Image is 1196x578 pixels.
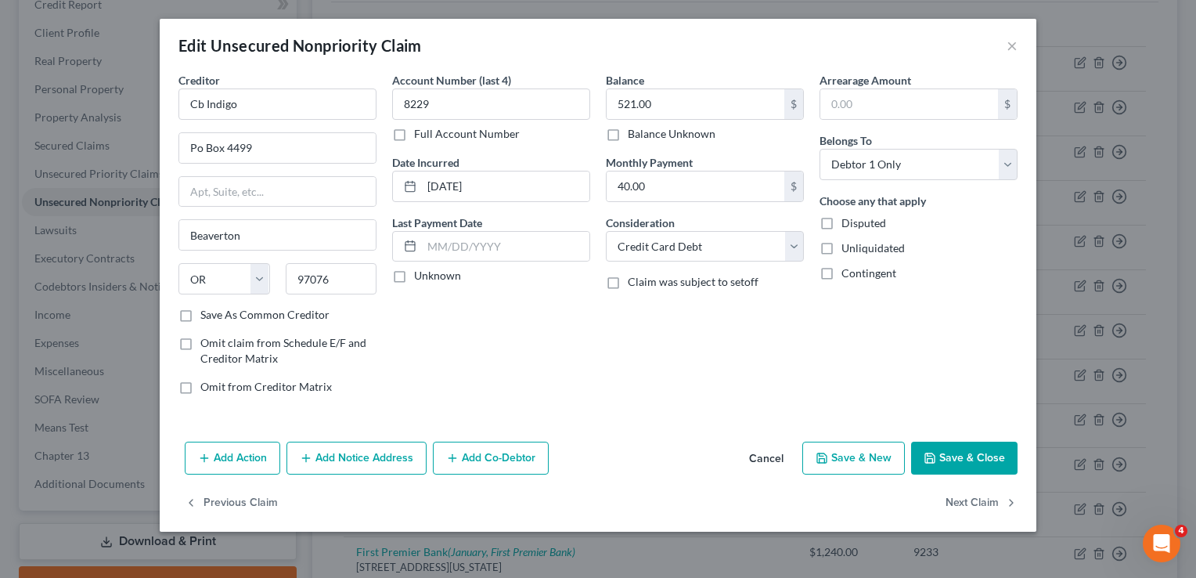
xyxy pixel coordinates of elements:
[422,172,589,201] input: MM/DD/YYYY
[911,442,1018,475] button: Save & Close
[178,89,376,120] input: Search creditor by name...
[607,172,784,201] input: 0.00
[200,380,332,393] span: Omit from Creditor Matrix
[784,172,803,201] div: $
[841,241,905,255] span: Unliquidated
[820,89,998,119] input: 0.00
[286,442,427,475] button: Add Notice Address
[607,89,784,119] input: 0.00
[628,126,715,142] label: Balance Unknown
[392,154,459,171] label: Date Incurred
[841,216,886,229] span: Disputed
[179,177,376,207] input: Apt, Suite, etc...
[200,307,330,323] label: Save As Common Creditor
[606,215,675,231] label: Consideration
[414,268,461,284] label: Unknown
[392,215,482,231] label: Last Payment Date
[820,72,911,89] label: Arrearage Amount
[820,134,872,147] span: Belongs To
[414,126,520,142] label: Full Account Number
[998,89,1017,119] div: $
[1143,525,1180,562] iframe: Intercom live chat
[185,487,278,520] button: Previous Claim
[1175,525,1187,537] span: 4
[178,74,220,87] span: Creditor
[1007,36,1018,55] button: ×
[178,34,422,56] div: Edit Unsecured Nonpriority Claim
[422,232,589,262] input: MM/DD/YYYY
[946,487,1018,520] button: Next Claim
[179,220,376,250] input: Enter city...
[737,443,796,475] button: Cancel
[286,263,377,294] input: Enter zip...
[628,275,758,288] span: Claim was subject to setoff
[784,89,803,119] div: $
[200,336,366,365] span: Omit claim from Schedule E/F and Creditor Matrix
[606,154,693,171] label: Monthly Payment
[179,133,376,163] input: Enter address...
[820,193,926,209] label: Choose any that apply
[392,72,511,89] label: Account Number (last 4)
[841,266,896,280] span: Contingent
[606,72,644,89] label: Balance
[392,89,590,120] input: XXXX
[433,442,549,475] button: Add Co-Debtor
[185,442,280,475] button: Add Action
[802,442,905,475] button: Save & New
